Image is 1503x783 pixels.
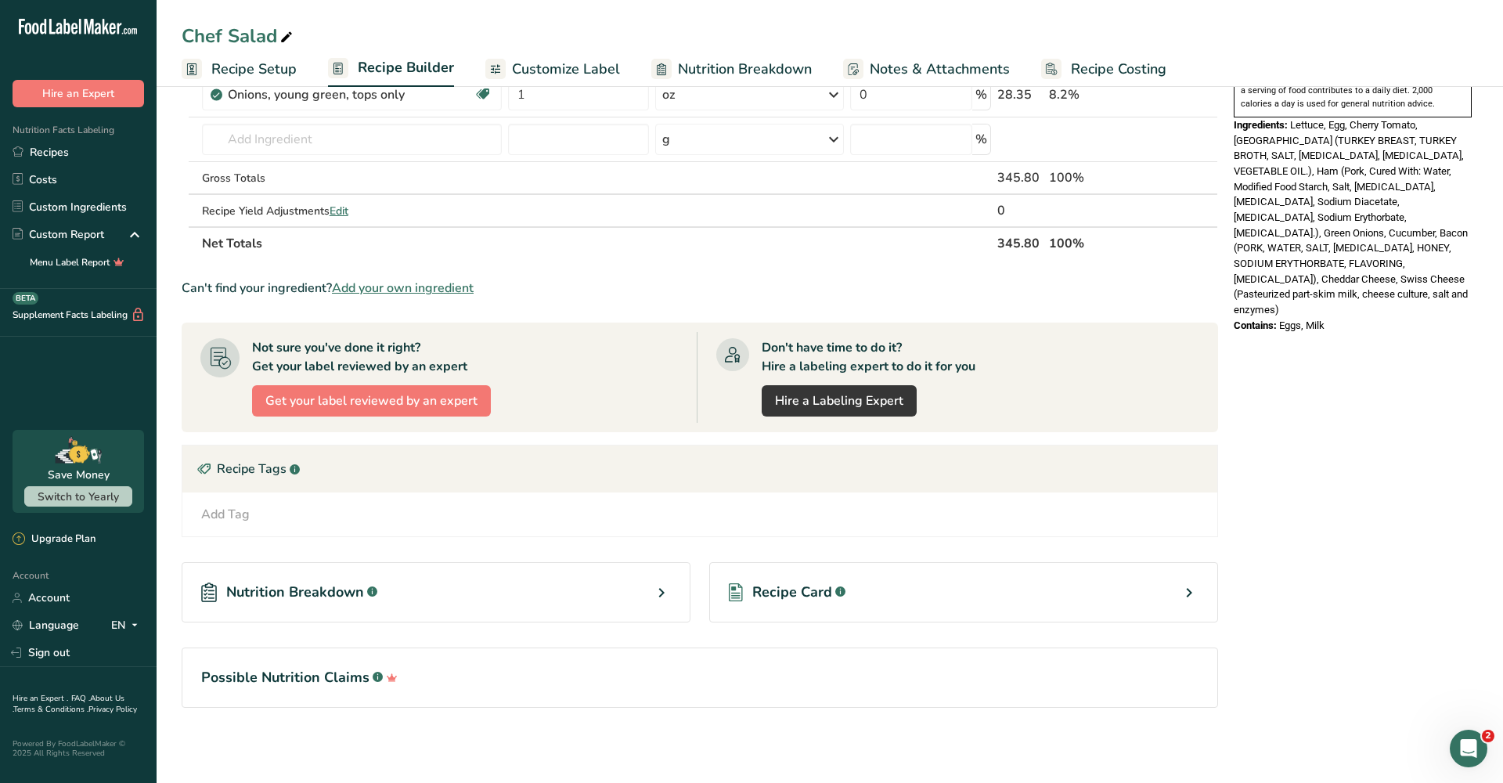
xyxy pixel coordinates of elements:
a: Language [13,612,79,639]
span: Recipe Card [752,582,832,603]
div: 8.2% [1049,85,1144,104]
a: Privacy Policy [88,704,137,715]
a: Notes & Attachments [843,52,1010,87]
span: Notes & Attachments [870,59,1010,80]
div: Not sure you've done it right? Get your label reviewed by an expert [252,338,467,376]
a: Terms & Conditions . [13,704,88,715]
span: Recipe Setup [211,59,297,80]
div: Add Tag [201,505,250,524]
div: Don't have time to do it? Hire a labeling expert to do it for you [762,338,975,376]
section: * The % Daily Value (DV) tells you how much a nutrient in a serving of food contributes to a dail... [1241,72,1465,110]
span: Edit [330,204,348,218]
span: Nutrition Breakdown [226,582,364,603]
div: Upgrade Plan [13,532,96,547]
span: Add your own ingredient [332,279,474,298]
a: About Us . [13,693,124,715]
div: BETA [13,292,38,305]
span: Contains: [1234,319,1277,331]
button: Get your label reviewed by an expert [252,385,491,417]
a: Hire an Expert . [13,693,68,704]
span: Nutrition Breakdown [678,59,812,80]
a: FAQ . [71,693,90,704]
a: Recipe Setup [182,52,297,87]
span: Recipe Costing [1071,59,1166,80]
a: Recipe Builder [328,50,454,88]
a: Hire a Labeling Expert [762,385,917,417]
iframe: Intercom live chat [1450,730,1487,767]
div: Onions, young green, tops only [228,85,424,104]
div: Recipe Yield Adjustments [202,203,502,219]
span: Eggs, Milk [1279,319,1325,331]
span: Switch to Yearly [38,489,119,504]
button: Hire an Expert [13,80,144,107]
input: Add Ingredient [202,124,502,155]
span: Ingredients: [1234,119,1288,131]
div: g [662,130,670,149]
div: 28.35 [997,85,1043,104]
div: Custom Report [13,226,104,243]
div: Chef Salad [182,22,296,50]
div: 345.80 [997,168,1043,187]
div: 100% [1049,168,1144,187]
a: Nutrition Breakdown [651,52,812,87]
span: Get your label reviewed by an expert [265,391,478,410]
a: Customize Label [485,52,620,87]
div: EN [111,616,144,635]
button: Switch to Yearly [24,486,132,507]
th: Net Totals [199,226,994,259]
div: Recipe Tags [182,446,1217,493]
span: Customize Label [512,59,620,80]
div: Gross Totals [202,170,502,186]
span: 2 [1482,730,1494,742]
div: Can't find your ingredient? [182,279,1218,298]
th: 100% [1046,226,1147,259]
div: Save Money [48,467,110,483]
span: Lettuce, Egg, Cherry Tomato, [GEOGRAPHIC_DATA] (TURKEY BREAST, TURKEY BROTH, SALT, [MEDICAL_DATA]... [1234,119,1468,316]
div: 0 [997,201,1043,220]
div: oz [662,85,675,104]
span: Recipe Builder [358,57,454,78]
th: 345.80 [994,226,1046,259]
a: Recipe Costing [1041,52,1166,87]
h1: Possible Nutrition Claims [201,667,1198,688]
div: Powered By FoodLabelMaker © 2025 All Rights Reserved [13,739,144,758]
